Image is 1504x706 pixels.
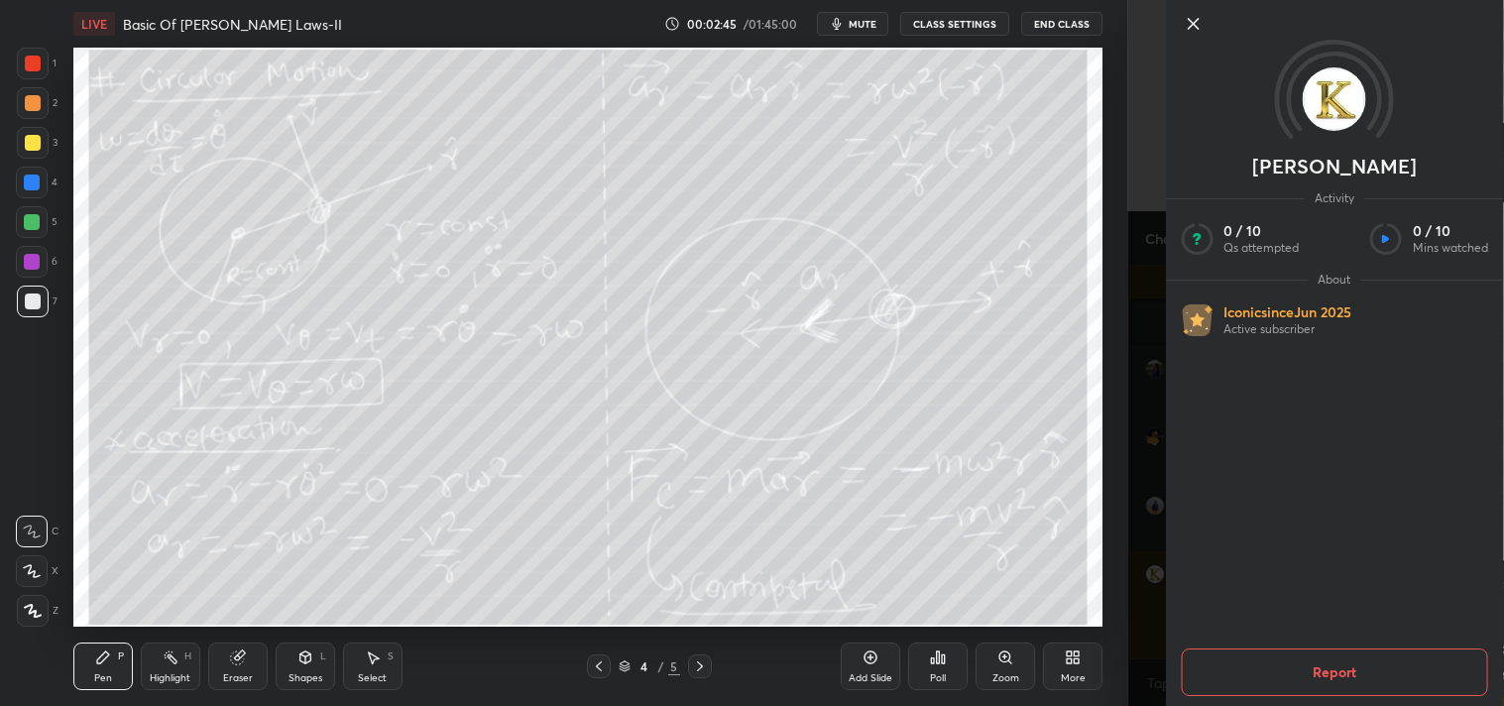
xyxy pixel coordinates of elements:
div: C [16,516,58,547]
div: More [1061,673,1086,683]
div: LIVE [73,12,115,36]
p: Qs attempted [1223,240,1299,256]
h4: Basic Of [PERSON_NAME] Laws-II [123,15,342,34]
div: Eraser [223,673,253,683]
div: P [118,651,124,661]
p: Active subscriber [1223,321,1351,337]
div: H [184,651,191,661]
div: Shapes [289,673,322,683]
div: 6 [16,246,58,278]
div: 5 [668,657,680,675]
p: 0 / 10 [1223,222,1299,240]
div: 4 [635,660,654,672]
p: Iconic since Jun 2025 [1223,303,1351,321]
div: Zoom [992,673,1019,683]
div: Highlight [150,673,190,683]
div: Z [17,595,58,627]
div: 3 [17,127,58,159]
div: 7 [17,286,58,317]
span: mute [849,17,876,31]
span: Activity [1305,190,1364,206]
div: / [658,660,664,672]
div: S [388,651,394,661]
button: Report [1181,648,1487,696]
div: Add Slide [849,673,892,683]
div: 1 [17,48,57,79]
img: 3 [1303,67,1366,131]
div: X [16,555,58,587]
button: mute [817,12,888,36]
div: L [320,651,326,661]
p: [PERSON_NAME] [1252,159,1417,175]
p: 0 / 10 [1413,222,1488,240]
button: CLASS SETTINGS [900,12,1009,36]
div: 4 [16,167,58,198]
span: About [1308,272,1360,288]
div: Pen [94,673,112,683]
div: 5 [16,206,58,238]
p: Mins watched [1413,240,1488,256]
div: Poll [930,673,946,683]
div: Select [358,673,387,683]
div: 2 [17,87,58,119]
button: End Class [1021,12,1102,36]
